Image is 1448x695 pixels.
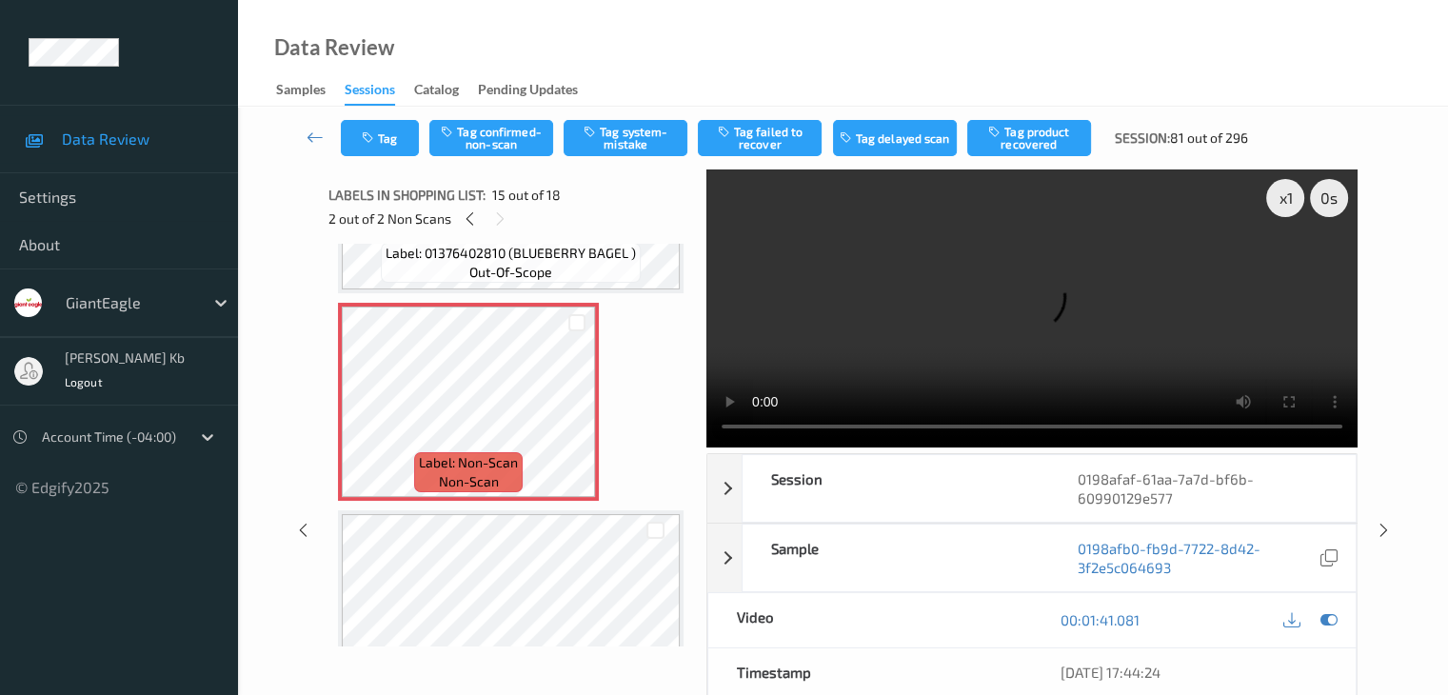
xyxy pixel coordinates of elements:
[414,80,459,104] div: Catalog
[276,80,326,104] div: Samples
[743,525,1049,591] div: Sample
[1078,539,1316,577] a: 0198afb0-fb9d-7722-8d42-3f2e5c064693
[328,186,486,205] span: Labels in shopping list:
[1266,179,1304,217] div: x 1
[386,244,636,263] span: Label: 01376402810 (BLUEBERRY BAGEL )
[419,453,518,472] span: Label: Non-Scan
[1061,663,1327,682] div: [DATE] 17:44:24
[469,263,552,282] span: out-of-scope
[478,77,597,104] a: Pending Updates
[478,80,578,104] div: Pending Updates
[1061,610,1140,629] a: 00:01:41.081
[967,120,1091,156] button: Tag product recovered
[708,593,1032,647] div: Video
[328,207,693,230] div: 2 out of 2 Non Scans
[707,524,1357,592] div: Sample0198afb0-fb9d-7722-8d42-3f2e5c064693
[345,77,414,106] a: Sessions
[1115,129,1170,148] span: Session:
[492,186,561,205] span: 15 out of 18
[1170,129,1248,148] span: 81 out of 296
[564,120,687,156] button: Tag system-mistake
[274,38,394,57] div: Data Review
[1049,455,1356,522] div: 0198afaf-61aa-7a7d-bf6b-60990129e577
[345,80,395,106] div: Sessions
[276,77,345,104] a: Samples
[414,77,478,104] a: Catalog
[439,472,499,491] span: non-scan
[1310,179,1348,217] div: 0 s
[429,120,553,156] button: Tag confirmed-non-scan
[341,120,419,156] button: Tag
[743,455,1049,522] div: Session
[833,120,957,156] button: Tag delayed scan
[707,454,1357,523] div: Session0198afaf-61aa-7a7d-bf6b-60990129e577
[698,120,822,156] button: Tag failed to recover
